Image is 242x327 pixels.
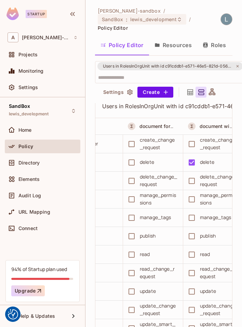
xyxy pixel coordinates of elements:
span: Monitoring [18,68,44,74]
div: manage_tags [140,214,171,221]
span: Settings [18,85,38,90]
span: the active workspace [98,8,161,14]
button: Roles [197,37,231,54]
div: delete_change_request [140,173,177,188]
span: Users in RolesInOrgUnit with id c91cddb1-e571-46e5-821d-056b6e0100f4 [99,63,238,70]
img: Lewis Youl [221,14,232,25]
div: manage_permissions [200,191,238,207]
div: create_change_request [200,136,238,151]
span: lewis_development [130,16,177,23]
img: Revisit consent button [8,309,18,319]
button: Upgrade [11,285,45,296]
span: SandBox [102,16,123,23]
div: delete [140,158,154,166]
div: create_change_request [140,136,177,151]
span: Elements [18,176,40,182]
div: read_change_request [200,265,238,280]
span: SandBox [9,103,30,109]
span: Help & Updates [18,313,55,319]
span: lewis_development [9,111,49,117]
span: A [8,32,18,42]
div: manage_tags [200,214,231,221]
div: 94% of Startup plan used [11,266,67,272]
span: : [125,17,128,22]
span: Policy [18,144,33,149]
div: delete [200,158,214,166]
li: / [189,16,191,23]
button: Create [137,87,173,98]
span: Projects [18,52,38,57]
div: publish [140,232,156,240]
div: update [140,287,156,295]
span: Policy Editor [98,25,128,31]
span: Audit Log [18,193,41,198]
div: Startup [26,10,47,18]
span: Connect [18,226,38,231]
button: A Resource Set is a dynamically conditioned resource, defined by real-time criteria. [128,123,135,130]
span: Directory [18,160,40,166]
div: read [200,251,210,258]
button: Settings [100,87,135,98]
button: Consent Preferences [8,309,18,319]
img: SReyMgAAAABJRU5ErkJggg== [6,8,19,20]
div: update_change_request [200,302,238,317]
div: read_change_request [140,265,177,280]
div: update_change_request [140,302,177,317]
span: Home [18,127,32,133]
div: manage_permissions [140,191,177,207]
button: Resources [149,37,197,54]
div: publish [200,232,216,240]
div: delete_change_request [200,173,238,188]
li: / [163,8,165,14]
span: URL Mapping [18,209,50,215]
span: document for owner [139,123,186,129]
button: Policy Editor [95,37,149,54]
div: read [140,251,150,258]
div: update [200,287,216,295]
span: Workspace: alex-trustflight-sandbox [22,35,70,40]
button: A Resource Set is a dynamically conditioned resource, defined by real-time criteria. [188,123,196,130]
